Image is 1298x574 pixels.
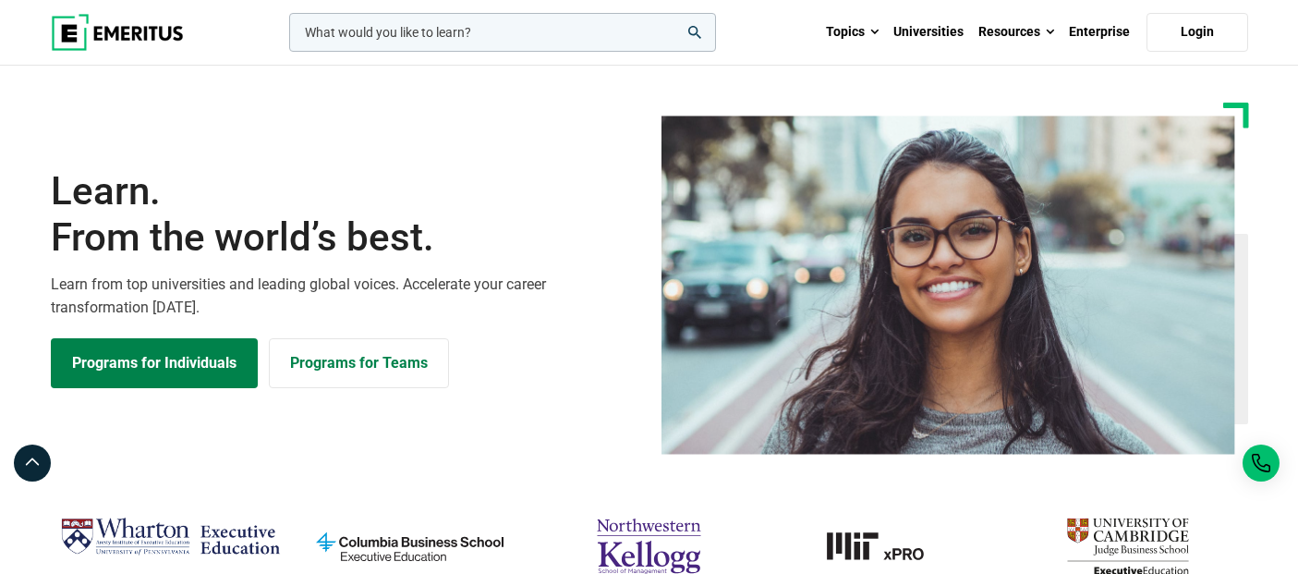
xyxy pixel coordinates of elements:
[1146,13,1248,52] a: Login
[269,338,449,388] a: Explore for Business
[51,168,638,262] h1: Learn.
[661,116,1235,455] img: Learn from the world's best
[289,13,716,52] input: woocommerce-product-search-field-0
[51,338,258,388] a: Explore Programs
[60,510,281,565] img: Wharton Executive Education
[51,273,638,320] p: Learn from top universities and leading global voices. Accelerate your career transformation [DATE].
[51,214,638,261] span: From the world’s best.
